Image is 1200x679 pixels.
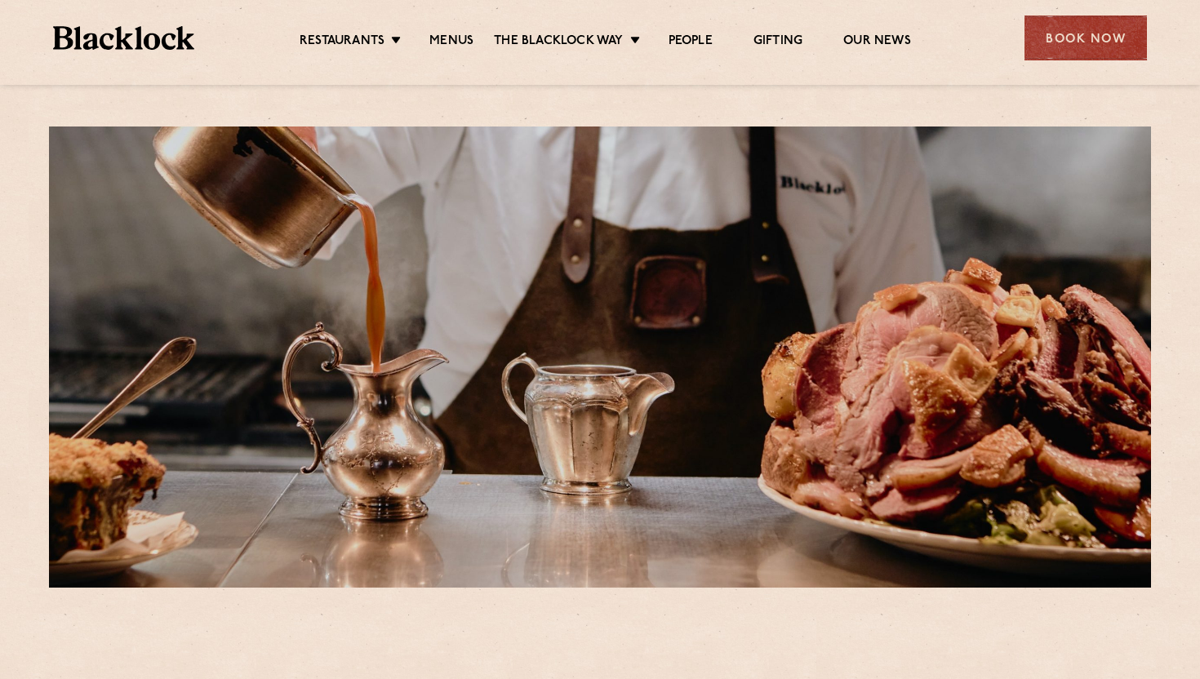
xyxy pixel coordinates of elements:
a: Our News [843,33,911,51]
a: People [669,33,713,51]
div: Book Now [1024,16,1147,60]
a: Menus [429,33,473,51]
a: The Blacklock Way [494,33,623,51]
img: BL_Textured_Logo-footer-cropped.svg [53,26,194,50]
a: Restaurants [300,33,384,51]
a: Gifting [753,33,802,51]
